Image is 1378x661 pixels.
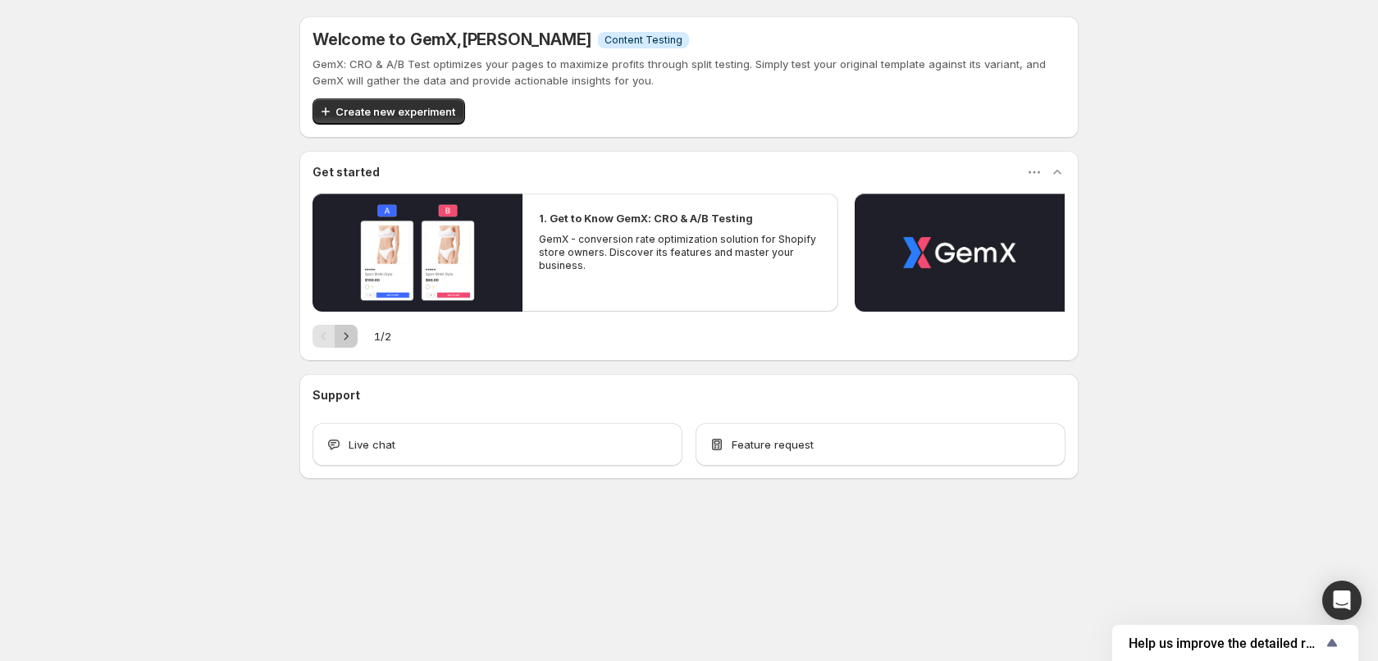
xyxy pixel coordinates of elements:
div: Open Intercom Messenger [1322,581,1362,620]
h3: Support [313,387,360,403]
h2: 1. Get to Know GemX: CRO & A/B Testing [539,210,753,226]
button: Play video [855,194,1065,312]
span: , [PERSON_NAME] [457,30,591,49]
button: Show survey - Help us improve the detailed report for A/B campaigns [1129,633,1342,653]
span: Create new experiment [335,103,455,120]
h3: Get started [313,164,380,180]
span: Live chat [349,436,395,453]
p: GemX: CRO & A/B Test optimizes your pages to maximize profits through split testing. Simply test ... [313,56,1065,89]
span: Help us improve the detailed report for A/B campaigns [1129,636,1322,651]
span: Content Testing [605,34,682,47]
span: Feature request [732,436,814,453]
button: Next [335,325,358,348]
button: Create new experiment [313,98,465,125]
button: Play video [313,194,522,312]
nav: Pagination [313,325,358,348]
span: 1 / 2 [374,328,391,344]
h5: Welcome to GemX [313,30,591,49]
p: GemX - conversion rate optimization solution for Shopify store owners. Discover its features and ... [539,233,821,272]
